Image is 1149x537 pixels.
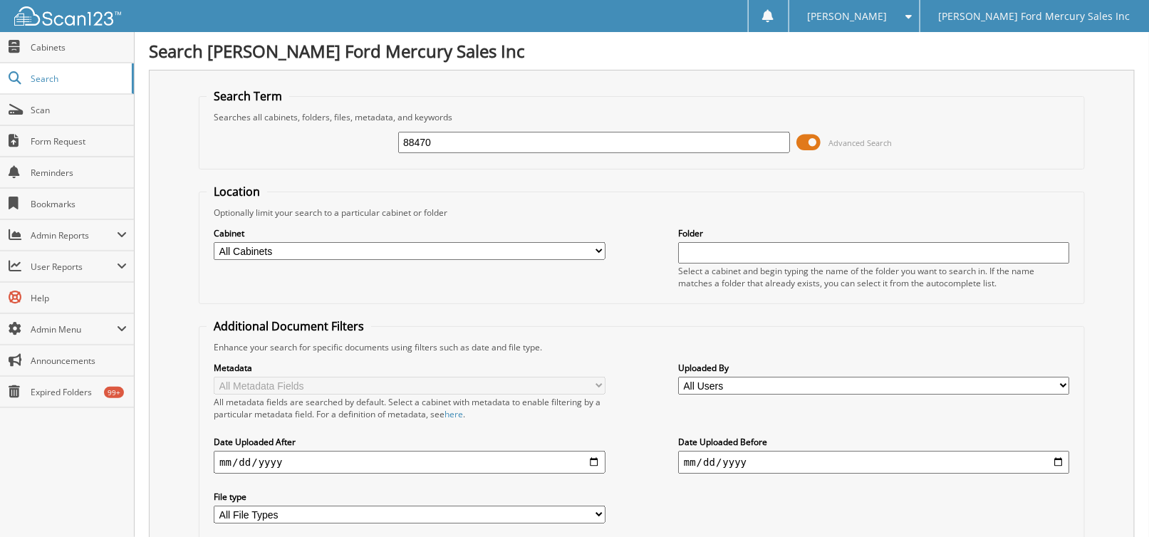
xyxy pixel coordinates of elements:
div: All metadata fields are searched by default. Select a cabinet with metadata to enable filtering b... [214,396,605,420]
label: Date Uploaded Before [678,436,1070,448]
span: User Reports [31,261,117,273]
div: Select a cabinet and begin typing the name of the folder you want to search in. If the name match... [678,265,1070,289]
label: Uploaded By [678,362,1070,374]
label: Cabinet [214,227,605,239]
div: Enhance your search for specific documents using filters such as date and file type. [207,341,1077,353]
span: Cabinets [31,41,127,53]
input: end [678,451,1070,474]
span: Admin Menu [31,323,117,335]
h1: Search [PERSON_NAME] Ford Mercury Sales Inc [149,39,1135,63]
div: Optionally limit your search to a particular cabinet or folder [207,207,1077,219]
div: Searches all cabinets, folders, files, metadata, and keywords [207,111,1077,123]
span: Announcements [31,355,127,367]
label: Date Uploaded After [214,436,605,448]
a: here [444,408,463,420]
span: [PERSON_NAME] Ford Mercury Sales Inc [939,12,1130,21]
div: 99+ [104,387,124,398]
label: Folder [678,227,1070,239]
legend: Location [207,184,267,199]
span: Expired Folders [31,386,127,398]
iframe: Chat Widget [1078,469,1149,537]
input: start [214,451,605,474]
legend: Search Term [207,88,289,104]
span: Form Request [31,135,127,147]
span: [PERSON_NAME] [808,12,888,21]
img: scan123-logo-white.svg [14,6,121,26]
span: Help [31,292,127,304]
span: Scan [31,104,127,116]
span: Admin Reports [31,229,117,241]
legend: Additional Document Filters [207,318,371,334]
span: Reminders [31,167,127,179]
label: File type [214,491,605,503]
span: Advanced Search [829,137,893,148]
span: Search [31,73,125,85]
label: Metadata [214,362,605,374]
span: Bookmarks [31,198,127,210]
